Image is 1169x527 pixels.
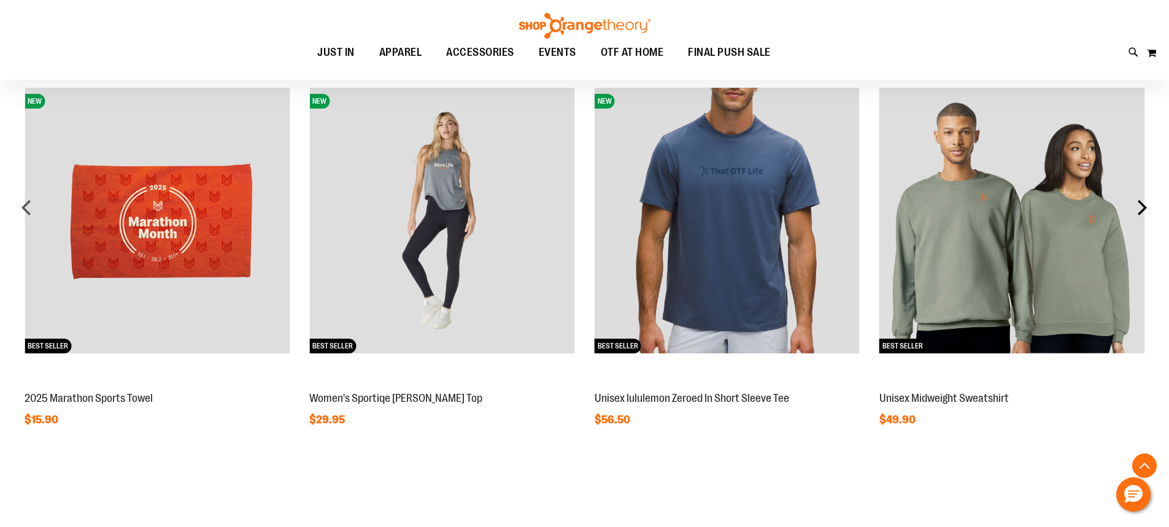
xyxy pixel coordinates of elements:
img: 2025 Marathon Sports Towel [25,88,290,353]
span: FINAL PUSH SALE [688,39,771,66]
a: OTF AT HOME [588,39,676,67]
span: BEST SELLER [595,339,641,353]
span: BEST SELLER [25,339,71,353]
a: 2025 Marathon Sports TowelNEWBEST SELLER [25,379,290,388]
img: Shop Orangetheory [517,13,652,39]
a: Unisex Midweight Sweatshirt [879,392,1009,404]
span: EVENTS [539,39,576,66]
div: next [1130,195,1154,220]
span: OTF AT HOME [601,39,664,66]
span: BEST SELLER [309,339,356,353]
span: NEW [595,94,615,109]
span: ACCESSORIES [446,39,514,66]
span: $56.50 [595,414,632,426]
img: Women's Sportiqe Janie Tank Top [309,88,574,353]
img: Unisex lululemon Zeroed In Short Sleeve Tee [595,88,860,353]
span: NEW [25,94,45,109]
button: Back To Top [1132,453,1157,478]
img: Unisex Midweight Sweatshirt [879,88,1144,353]
span: $49.90 [879,414,917,426]
button: Hello, have a question? Let’s chat. [1116,477,1151,512]
a: ACCESSORIES [434,39,527,67]
a: APPAREL [367,39,434,67]
a: 2025 Marathon Sports Towel [25,392,153,404]
a: FINAL PUSH SALE [676,39,783,67]
a: Unisex lululemon Zeroed In Short Sleeve TeeNEWBEST SELLER [595,379,860,388]
span: NEW [309,94,330,109]
div: prev [15,195,39,220]
span: $15.90 [25,414,60,426]
a: Women's Sportiqe Janie Tank TopNEWBEST SELLER [309,379,574,388]
span: APPAREL [379,39,422,66]
a: Unisex Midweight SweatshirtBEST SELLER [879,379,1144,388]
a: EVENTS [527,39,588,67]
a: Unisex lululemon Zeroed In Short Sleeve Tee [595,392,789,404]
span: $29.95 [309,414,347,426]
a: Women's Sportiqe [PERSON_NAME] Top [309,392,482,404]
span: BEST SELLER [879,339,926,353]
span: JUST IN [317,39,355,66]
a: JUST IN [305,39,367,67]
